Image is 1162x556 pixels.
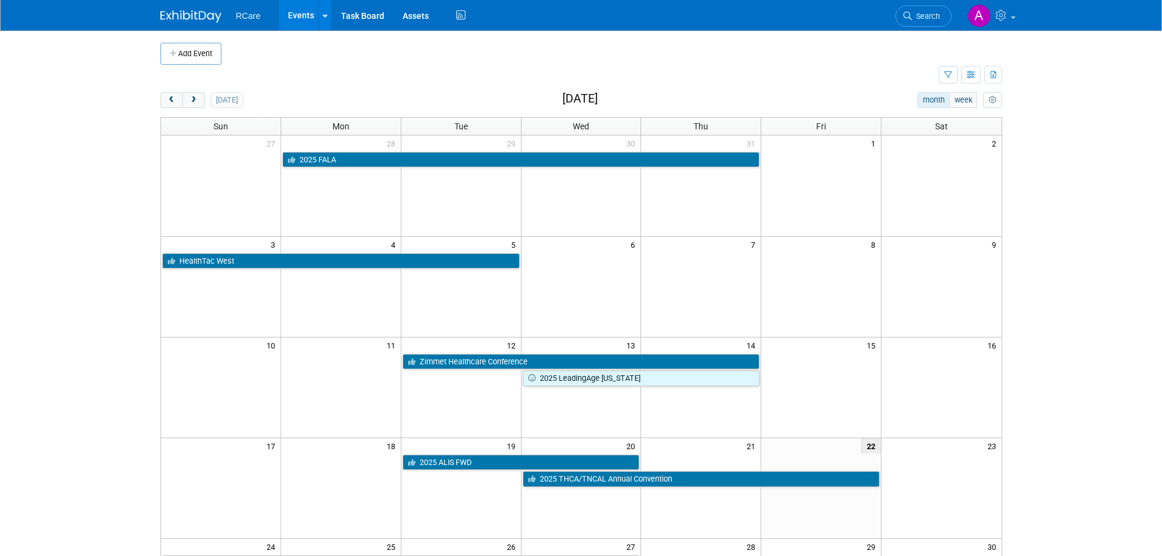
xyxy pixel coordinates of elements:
[694,121,708,131] span: Thu
[265,338,281,353] span: 10
[510,237,521,252] span: 5
[403,455,640,471] a: 2025 ALIS FWD
[523,370,760,386] a: 2025 LeadingAge [US_STATE]
[991,135,1002,151] span: 2
[745,135,761,151] span: 31
[160,43,221,65] button: Add Event
[866,338,881,353] span: 15
[160,10,221,23] img: ExhibitDay
[506,539,521,554] span: 26
[750,237,761,252] span: 7
[160,92,183,108] button: prev
[986,438,1002,453] span: 23
[625,438,640,453] span: 20
[270,237,281,252] span: 3
[745,438,761,453] span: 21
[210,92,243,108] button: [DATE]
[386,338,401,353] span: 11
[625,539,640,554] span: 27
[986,539,1002,554] span: 30
[912,12,940,21] span: Search
[236,11,260,21] span: RCare
[991,237,1002,252] span: 9
[866,539,881,554] span: 29
[816,121,826,131] span: Fri
[870,135,881,151] span: 1
[861,438,881,453] span: 22
[917,92,950,108] button: month
[625,338,640,353] span: 13
[403,354,760,370] a: Zimmet Healthcare Conference
[895,5,952,27] a: Search
[162,253,520,269] a: HealthTac West
[386,438,401,453] span: 18
[182,92,205,108] button: next
[967,4,991,27] img: Ashley Flann
[282,152,759,168] a: 2025 FALA
[989,96,997,104] i: Personalize Calendar
[983,92,1002,108] button: myCustomButton
[265,438,281,453] span: 17
[986,338,1002,353] span: 16
[506,135,521,151] span: 29
[629,237,640,252] span: 6
[523,471,880,487] a: 2025 THCA/TNCAL Annual Convention
[625,135,640,151] span: 30
[506,438,521,453] span: 19
[745,338,761,353] span: 14
[386,135,401,151] span: 28
[949,92,977,108] button: week
[332,121,350,131] span: Mon
[213,121,228,131] span: Sun
[390,237,401,252] span: 4
[562,92,598,106] h2: [DATE]
[265,135,281,151] span: 27
[454,121,468,131] span: Tue
[745,539,761,554] span: 28
[870,237,881,252] span: 8
[265,539,281,554] span: 24
[506,338,521,353] span: 12
[935,121,948,131] span: Sat
[386,539,401,554] span: 25
[573,121,589,131] span: Wed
